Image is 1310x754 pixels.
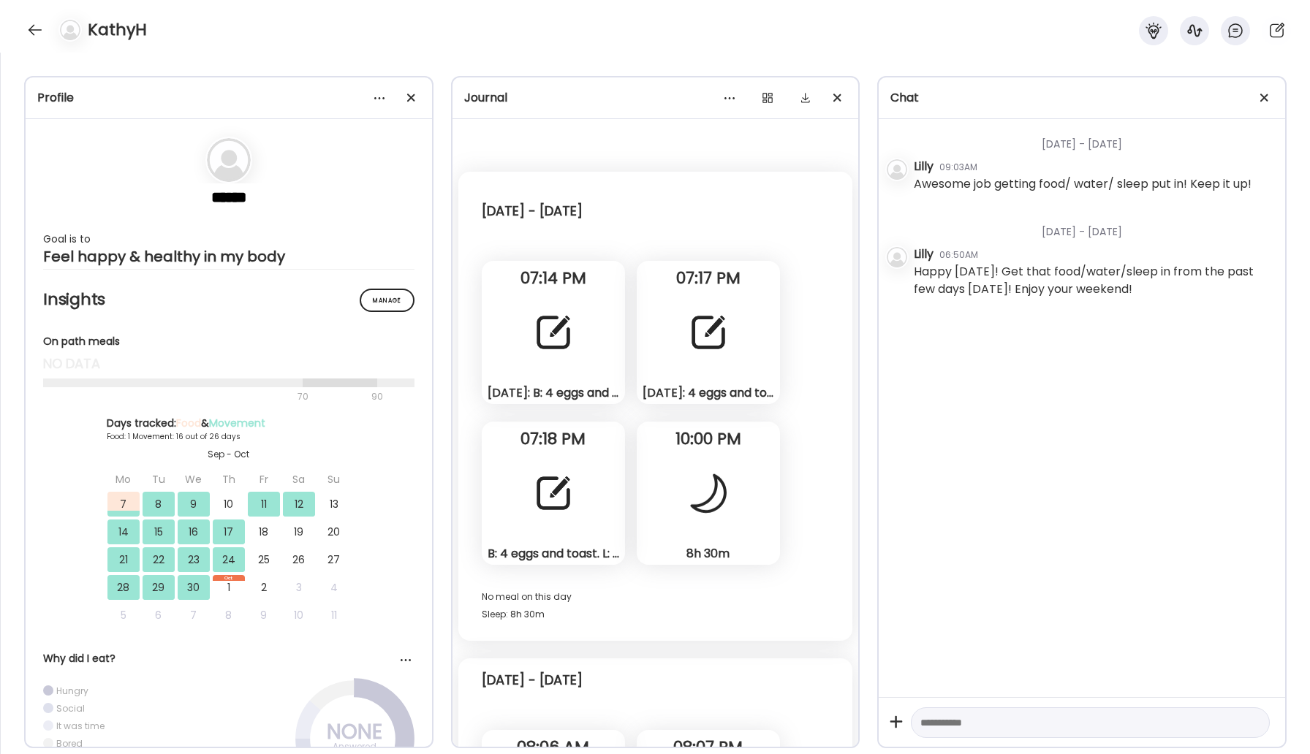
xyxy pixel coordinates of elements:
div: no data [43,355,414,373]
div: 9 [248,603,280,628]
div: Sep - Oct [107,448,351,461]
div: 5 [107,603,140,628]
div: Profile [37,89,420,107]
div: 12 [283,492,315,517]
div: 24 [213,547,245,572]
span: 07:17 PM [637,272,780,285]
div: 9 [178,492,210,517]
span: 07:18 PM [482,433,625,446]
span: 08:06 AM [482,741,625,754]
div: 20 [318,519,350,544]
div: [DATE] - [DATE] [482,202,583,220]
div: No meal on this day Sleep: 8h 30m [482,588,830,623]
div: 11 [318,603,350,628]
div: 28 [107,575,140,600]
div: Happy [DATE]! Get that food/water/sleep in from the past few days [DATE]! Enjoy your weekend! [914,263,1273,298]
div: We [178,467,210,492]
div: Sa [283,467,315,492]
div: 30 [178,575,210,600]
div: 8 [213,603,245,628]
div: Manage [360,289,414,312]
div: Why did I eat? [43,651,414,666]
div: [DATE]: 4 eggs and toast. L: turkey lunchmeat cheese smoothie with blueberries banana kale, prote... [643,385,774,400]
div: Chat [890,89,1273,107]
div: Tu [143,467,175,492]
div: 11 [248,492,280,517]
span: 07:14 PM [482,272,625,285]
div: 3 [283,575,315,600]
h2: Insights [43,289,414,311]
div: Goal is to [43,230,414,248]
h4: KathyH [88,18,147,42]
div: 14 [107,519,140,544]
div: 25 [248,547,280,572]
div: Su [318,467,350,492]
div: [DATE] - [DATE] [482,671,583,689]
div: 70 [43,388,367,405]
div: 10 [213,492,245,517]
div: Food: 1 Movement: 16 out of 26 days [107,431,351,442]
div: Journal [464,89,847,107]
div: [DATE]: B: 4 eggs and toast. L: turkey lunchmeat cheese corn toast. Smoothie with blueberries str... [488,385,619,400]
div: Days tracked: & [107,416,351,431]
div: Awesome job getting food/ water/ sleep put in! Keep it up! [914,175,1252,193]
div: Feel happy & healthy in my body [43,248,414,265]
img: bg-avatar-default.svg [887,247,907,267]
div: 90 [370,388,385,405]
span: 10:00 PM [637,433,780,446]
div: 2 [248,575,280,600]
div: [DATE] - [DATE] [914,119,1273,158]
span: Food [176,416,201,430]
div: 6 [143,603,175,628]
div: 17 [213,519,245,544]
div: On path meals [43,334,414,349]
div: [DATE] - [DATE] [914,207,1273,245]
div: 27 [318,547,350,572]
div: 1 [213,575,245,600]
div: It was time [56,720,105,732]
div: 10 [283,603,315,628]
div: 7 [178,603,210,628]
div: 15 [143,519,175,544]
div: Fr [248,467,280,492]
div: 19 [283,519,315,544]
div: 8 [143,492,175,517]
span: Movement [209,416,265,430]
div: 23 [178,547,210,572]
div: Lilly [914,158,934,175]
div: 18 [248,519,280,544]
div: 09:03AM [939,161,977,174]
span: 08:07 PM [637,741,780,754]
div: 7 [107,492,140,517]
div: 4 [318,575,350,600]
div: B: 4 eggs and toast. L: turkey lunchmeat cheese toast corn smoothie with blueberries bananas kale... [488,546,619,561]
img: bg-avatar-default.svg [60,20,80,40]
div: 8h 30m [643,546,774,561]
div: 22 [143,547,175,572]
div: 26 [283,547,315,572]
div: Oct [213,575,245,581]
div: NONE [318,723,391,741]
img: bg-avatar-default.svg [207,138,251,182]
div: Social [56,702,85,715]
div: 13 [318,492,350,517]
div: Lilly [914,245,934,263]
img: bg-avatar-default.svg [887,159,907,180]
div: Bored [56,737,83,750]
div: 06:50AM [939,248,978,262]
div: Mo [107,467,140,492]
div: 21 [107,547,140,572]
div: Th [213,467,245,492]
div: Hungry [56,685,88,697]
div: 16 [178,519,210,544]
div: 29 [143,575,175,600]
